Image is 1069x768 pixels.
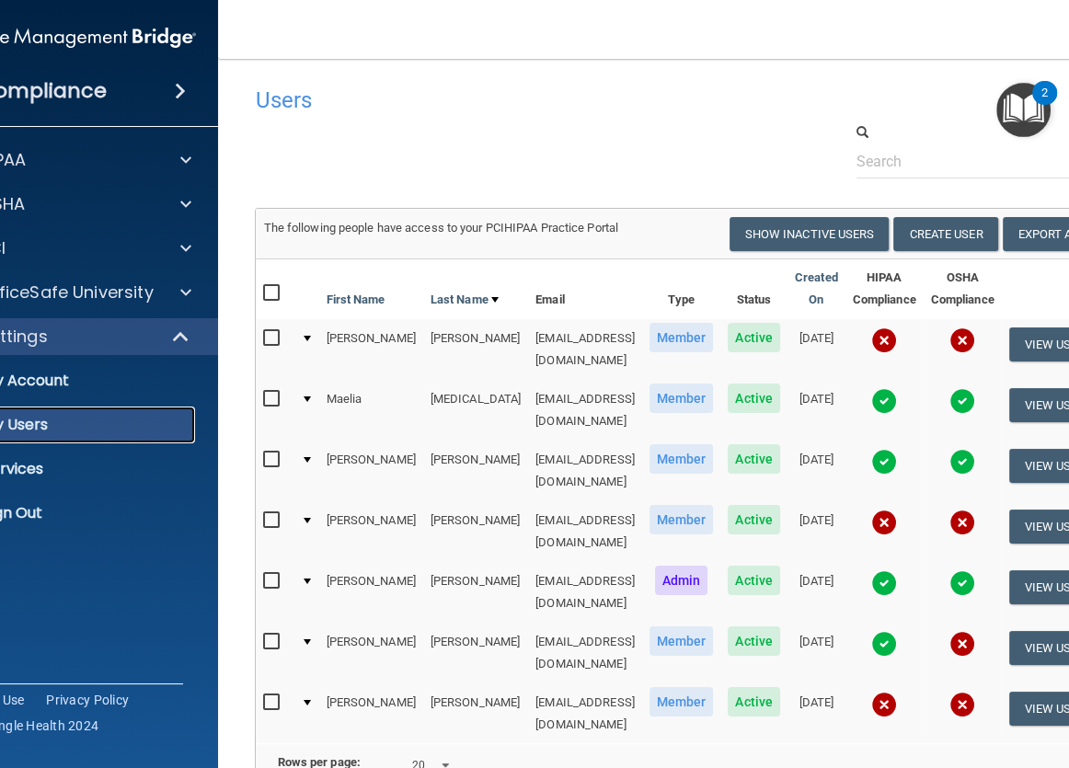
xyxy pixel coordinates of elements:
[431,289,499,311] a: Last Name
[528,259,642,319] th: Email
[649,444,714,474] span: Member
[871,449,897,475] img: tick.e7d51cea.svg
[751,637,1047,711] iframe: Drift Widget Chat Controller
[996,83,1051,137] button: Open Resource Center, 2 new notifications
[423,380,528,441] td: [MEDICAL_DATA]
[423,683,528,743] td: [PERSON_NAME]
[787,623,845,683] td: [DATE]
[528,441,642,501] td: [EMAIL_ADDRESS][DOMAIN_NAME]
[318,319,422,380] td: [PERSON_NAME]
[528,501,642,562] td: [EMAIL_ADDRESS][DOMAIN_NAME]
[949,388,975,414] img: tick.e7d51cea.svg
[649,505,714,534] span: Member
[728,626,780,656] span: Active
[318,623,422,683] td: [PERSON_NAME]
[728,444,780,474] span: Active
[949,327,975,353] img: cross.ca9f0e7f.svg
[949,570,975,596] img: tick.e7d51cea.svg
[318,683,422,743] td: [PERSON_NAME]
[655,566,708,595] span: Admin
[730,217,890,251] button: Show Inactive Users
[1041,93,1048,117] div: 2
[326,289,385,311] a: First Name
[871,510,897,535] img: cross.ca9f0e7f.svg
[423,441,528,501] td: [PERSON_NAME]
[263,221,618,235] span: The following people have access to your PCIHIPAA Practice Portal
[720,259,787,319] th: Status
[787,562,845,623] td: [DATE]
[787,380,845,441] td: [DATE]
[728,505,780,534] span: Active
[318,380,422,441] td: Maelia
[795,267,838,311] a: Created On
[949,449,975,475] img: tick.e7d51cea.svg
[423,562,528,623] td: [PERSON_NAME]
[787,501,845,562] td: [DATE]
[845,259,924,319] th: HIPAA Compliance
[46,691,129,709] a: Privacy Policy
[871,570,897,596] img: tick.e7d51cea.svg
[423,623,528,683] td: [PERSON_NAME]
[787,319,845,380] td: [DATE]
[318,441,422,501] td: [PERSON_NAME]
[318,562,422,623] td: [PERSON_NAME]
[528,380,642,441] td: [EMAIL_ADDRESS][DOMAIN_NAME]
[728,384,780,413] span: Active
[528,319,642,380] td: [EMAIL_ADDRESS][DOMAIN_NAME]
[318,501,422,562] td: [PERSON_NAME]
[728,323,780,352] span: Active
[871,327,897,353] img: cross.ca9f0e7f.svg
[787,683,845,743] td: [DATE]
[728,687,780,716] span: Active
[787,441,845,501] td: [DATE]
[649,687,714,716] span: Member
[649,626,714,656] span: Member
[528,683,642,743] td: [EMAIL_ADDRESS][DOMAIN_NAME]
[728,566,780,595] span: Active
[924,259,1002,319] th: OSHA Compliance
[649,323,714,352] span: Member
[255,88,741,112] h4: Users
[423,319,528,380] td: [PERSON_NAME]
[893,217,997,251] button: Create User
[949,631,975,657] img: cross.ca9f0e7f.svg
[528,562,642,623] td: [EMAIL_ADDRESS][DOMAIN_NAME]
[642,259,721,319] th: Type
[528,623,642,683] td: [EMAIL_ADDRESS][DOMAIN_NAME]
[871,388,897,414] img: tick.e7d51cea.svg
[949,510,975,535] img: cross.ca9f0e7f.svg
[871,631,897,657] img: tick.e7d51cea.svg
[649,384,714,413] span: Member
[423,501,528,562] td: [PERSON_NAME]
